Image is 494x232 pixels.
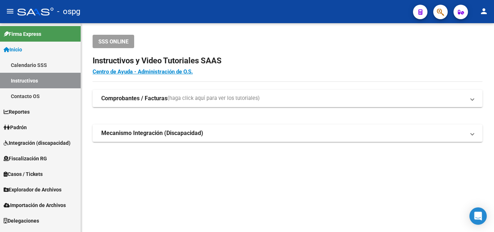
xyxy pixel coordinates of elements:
mat-icon: person [480,7,488,16]
span: Explorador de Archivos [4,186,61,194]
mat-icon: menu [6,7,14,16]
mat-expansion-panel-header: Mecanismo Integración (Discapacidad) [93,125,482,142]
span: Firma Express [4,30,41,38]
a: Centro de Ayuda - Administración de O.S. [93,68,193,75]
span: Reportes [4,108,30,116]
span: Padrón [4,123,27,131]
strong: Comprobantes / Facturas [101,94,167,102]
span: Casos / Tickets [4,170,43,178]
mat-expansion-panel-header: Comprobantes / Facturas(haga click aquí para ver los tutoriales) [93,90,482,107]
span: - ospg [57,4,80,20]
span: Importación de Archivos [4,201,66,209]
span: Inicio [4,46,22,54]
strong: Mecanismo Integración (Discapacidad) [101,129,203,137]
span: Integración (discapacidad) [4,139,71,147]
span: SSS ONLINE [98,38,128,45]
span: Delegaciones [4,217,39,225]
button: SSS ONLINE [93,35,134,48]
h2: Instructivos y Video Tutoriales SAAS [93,54,482,68]
span: (haga click aquí para ver los tutoriales) [167,94,260,102]
div: Open Intercom Messenger [469,207,487,225]
span: Fiscalización RG [4,155,47,163]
